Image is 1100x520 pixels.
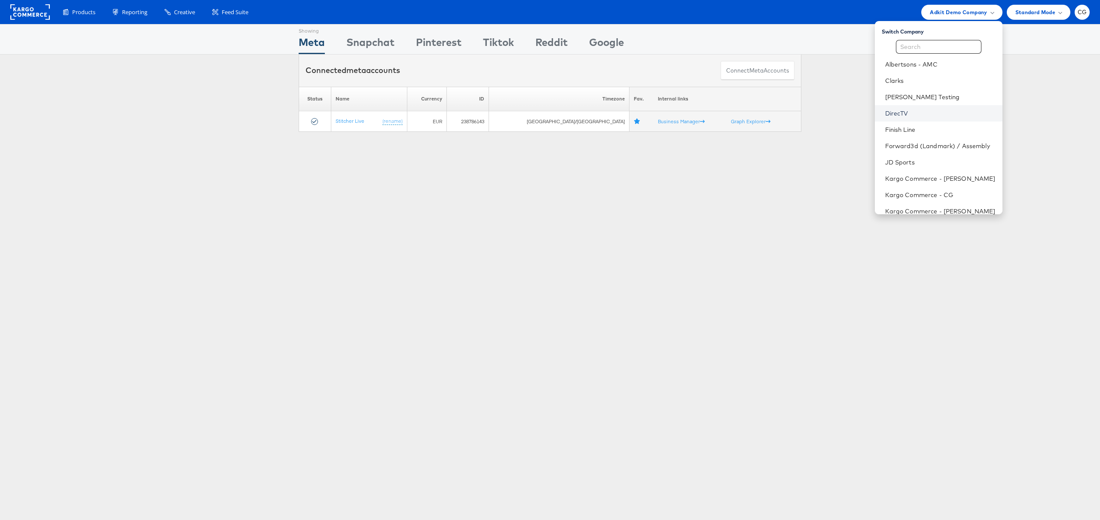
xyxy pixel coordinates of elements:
[346,65,366,75] span: meta
[489,111,629,132] td: [GEOGRAPHIC_DATA]/[GEOGRAPHIC_DATA]
[407,87,446,111] th: Currency
[882,24,1002,35] div: Switch Company
[749,67,764,75] span: meta
[416,35,461,54] div: Pinterest
[885,174,996,183] a: Kargo Commerce - [PERSON_NAME]
[658,118,705,125] a: Business Manager
[885,207,996,216] a: Kargo Commerce - [PERSON_NAME]
[489,87,629,111] th: Timezone
[885,93,996,101] a: [PERSON_NAME] Testing
[721,61,794,80] button: ConnectmetaAccounts
[1078,9,1087,15] span: CG
[731,118,770,125] a: Graph Explorer
[885,76,996,85] a: Clarks
[446,111,489,132] td: 238786143
[885,191,996,199] a: Kargo Commerce - CG
[122,8,147,16] span: Reporting
[930,8,987,17] span: Adkit Demo Company
[535,35,568,54] div: Reddit
[885,125,996,134] a: Finish Line
[885,158,996,167] a: JD Sports
[174,8,195,16] span: Creative
[589,35,624,54] div: Google
[72,8,95,16] span: Products
[299,87,331,111] th: Status
[336,118,364,124] a: Stitcher Live
[885,60,996,69] a: Albertsons - AMC
[306,65,400,76] div: Connected accounts
[483,35,514,54] div: Tiktok
[382,118,403,125] a: (rename)
[896,40,981,54] input: Search
[885,142,996,150] a: Forward3d (Landmark) / Assembly
[446,87,489,111] th: ID
[1015,8,1055,17] span: Standard Mode
[407,111,446,132] td: EUR
[331,87,407,111] th: Name
[299,24,325,35] div: Showing
[346,35,394,54] div: Snapchat
[299,35,325,54] div: Meta
[885,109,996,118] a: DirecTV
[222,8,248,16] span: Feed Suite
